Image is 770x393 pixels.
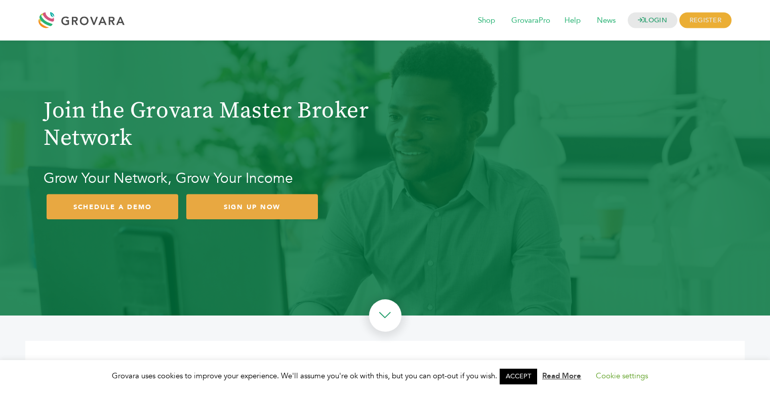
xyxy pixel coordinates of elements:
[112,371,658,381] span: Grovara uses cookies to improve your experience. We'll assume you're ok with this, but you can op...
[590,15,623,26] a: News
[500,369,537,384] a: ACCEPT
[596,371,648,381] a: Cookie settings
[471,11,502,30] span: Shop
[590,11,623,30] span: News
[44,167,380,190] h2: Grow Your Network, Grow Your Income
[557,11,588,30] span: Help
[44,97,380,152] h1: Join the Grovara Master Broker Network
[47,194,178,220] a: SCHEDULE A DEMO
[557,15,588,26] a: Help
[471,15,502,26] a: Shop
[679,13,732,28] span: REGISTER
[628,13,677,28] a: LOGIN
[186,194,318,220] a: SIGN UP NOW
[542,371,581,381] a: Read More
[504,15,557,26] a: GrovaraPro
[504,11,557,30] span: GrovaraPro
